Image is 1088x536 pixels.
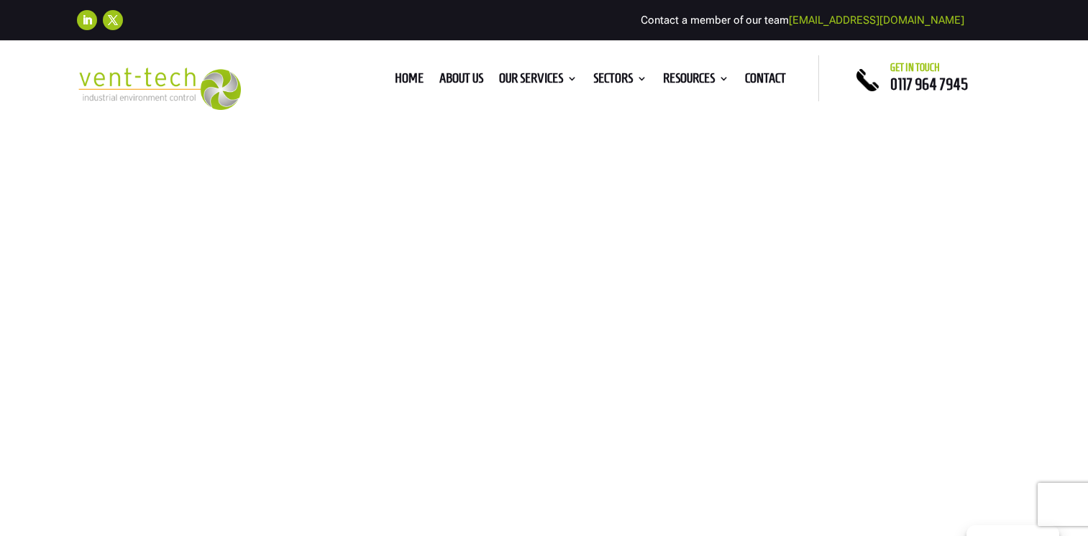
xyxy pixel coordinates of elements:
[77,10,97,30] a: Follow on LinkedIn
[890,62,940,73] span: Get in touch
[789,14,964,27] a: [EMAIL_ADDRESS][DOMAIN_NAME]
[641,14,964,27] span: Contact a member of our team
[593,73,647,89] a: Sectors
[663,73,729,89] a: Resources
[395,73,424,89] a: Home
[745,73,786,89] a: Contact
[890,75,968,93] a: 0117 964 7945
[439,73,483,89] a: About us
[77,68,242,110] img: 2023-09-27T08_35_16.549ZVENT-TECH---Clear-background
[499,73,577,89] a: Our Services
[103,10,123,30] a: Follow on X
